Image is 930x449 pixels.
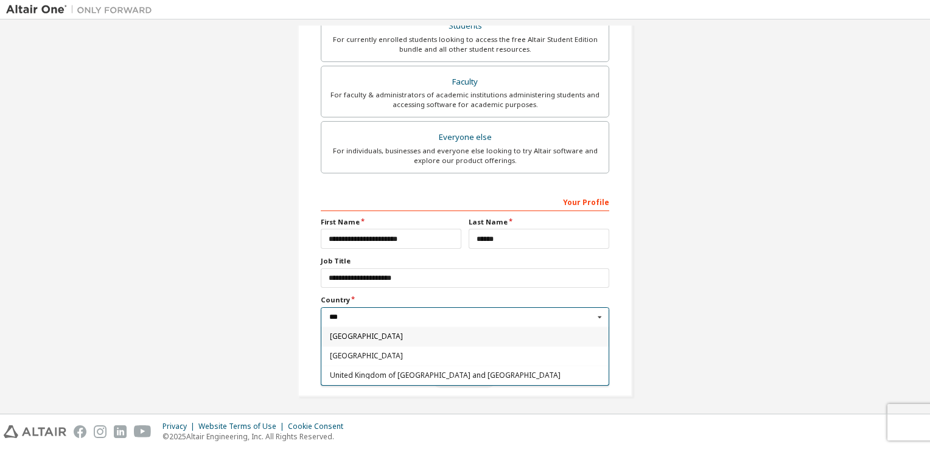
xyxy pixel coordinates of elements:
[134,425,152,438] img: youtube.svg
[321,295,609,305] label: Country
[329,90,601,110] div: For faculty & administrators of academic institutions administering students and accessing softwa...
[288,422,351,431] div: Cookie Consent
[198,422,288,431] div: Website Terms of Use
[329,146,601,165] div: For individuals, businesses and everyone else looking to try Altair software and explore our prod...
[330,352,601,360] span: [GEOGRAPHIC_DATA]
[163,431,351,442] p: © 2025 Altair Engineering, Inc. All Rights Reserved.
[321,217,461,227] label: First Name
[74,425,86,438] img: facebook.svg
[330,333,601,340] span: [GEOGRAPHIC_DATA]
[330,372,601,379] span: United Kingdom of [GEOGRAPHIC_DATA] and [GEOGRAPHIC_DATA]
[114,425,127,438] img: linkedin.svg
[329,74,601,91] div: Faculty
[469,217,609,227] label: Last Name
[6,4,158,16] img: Altair One
[94,425,107,438] img: instagram.svg
[321,256,609,266] label: Job Title
[4,425,66,438] img: altair_logo.svg
[321,192,609,211] div: Your Profile
[163,422,198,431] div: Privacy
[329,129,601,146] div: Everyone else
[329,35,601,54] div: For currently enrolled students looking to access the free Altair Student Edition bundle and all ...
[329,18,601,35] div: Students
